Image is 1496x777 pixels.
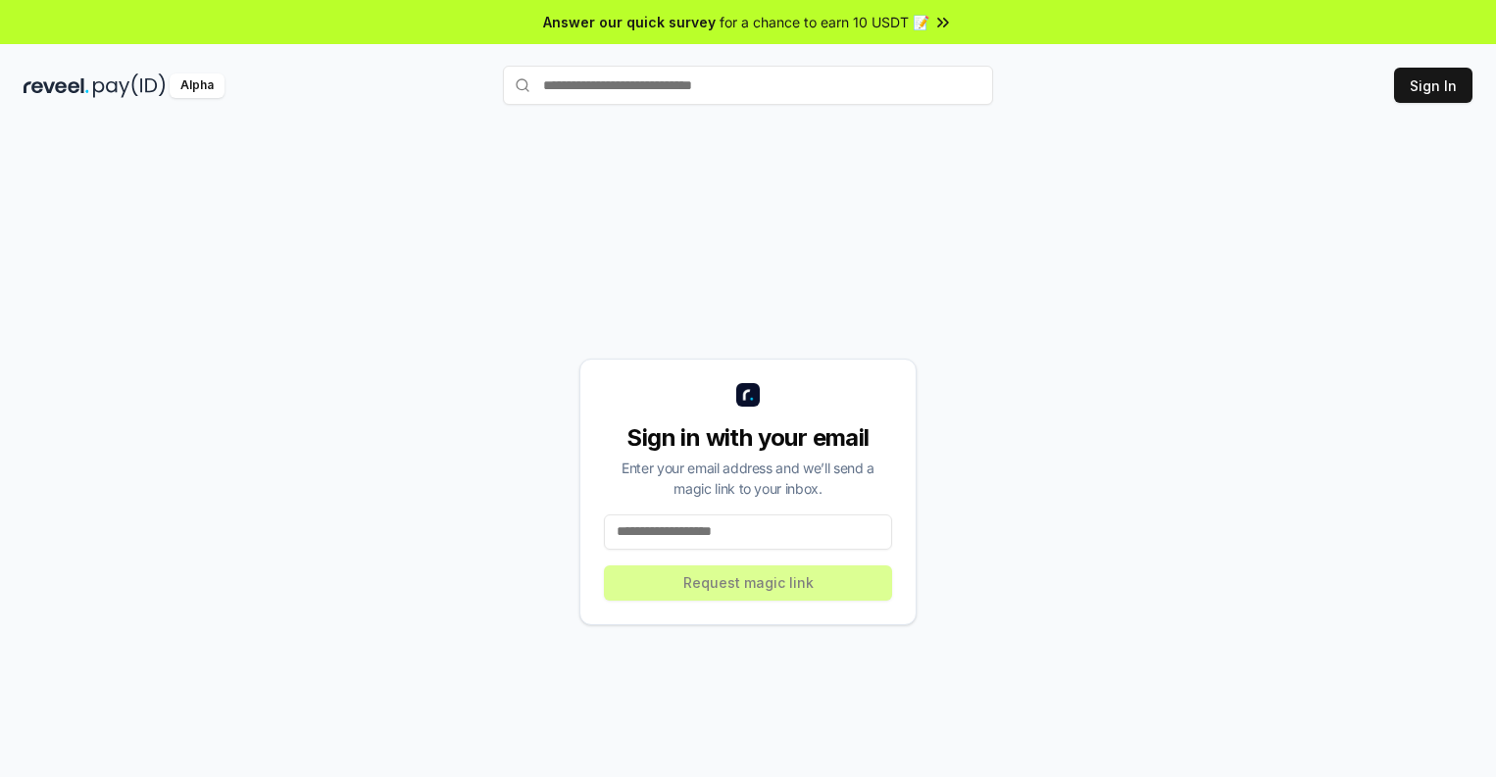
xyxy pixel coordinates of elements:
[720,12,929,32] span: for a chance to earn 10 USDT 📝
[736,383,760,407] img: logo_small
[93,73,166,98] img: pay_id
[604,458,892,499] div: Enter your email address and we’ll send a magic link to your inbox.
[1394,68,1472,103] button: Sign In
[24,73,89,98] img: reveel_dark
[170,73,224,98] div: Alpha
[543,12,716,32] span: Answer our quick survey
[604,422,892,454] div: Sign in with your email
